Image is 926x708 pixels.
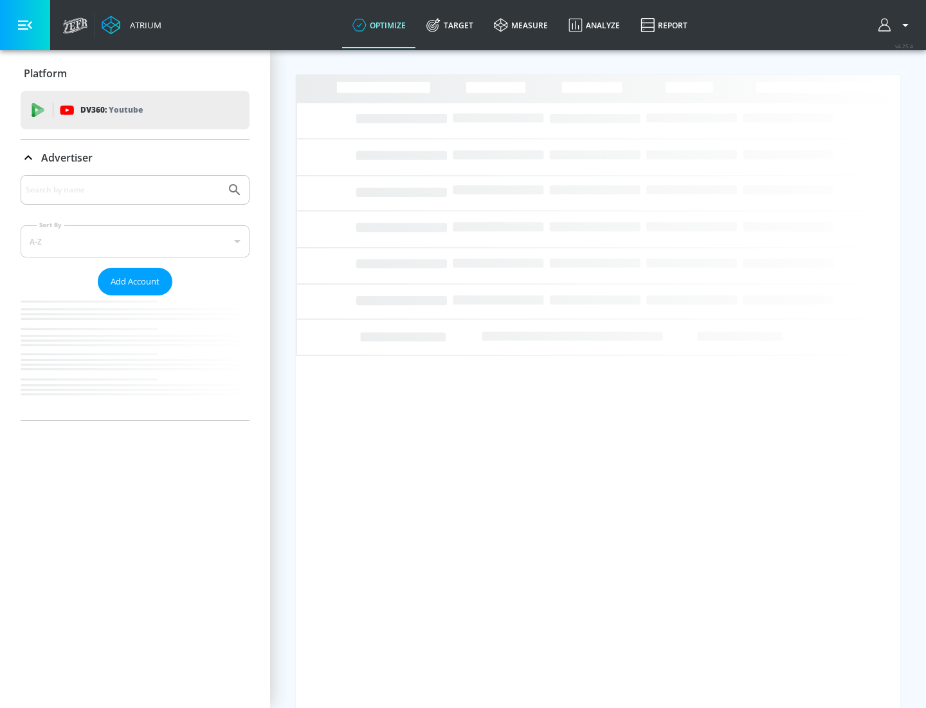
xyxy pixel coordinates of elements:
a: optimize [342,2,416,48]
label: Sort By [37,221,64,229]
span: v 4.25.4 [895,42,913,50]
p: Advertiser [41,151,93,165]
button: Add Account [98,268,172,295]
a: Atrium [102,15,161,35]
p: Youtube [109,103,143,116]
div: A-Z [21,225,250,257]
a: Target [416,2,484,48]
p: Platform [24,66,67,80]
div: Atrium [125,19,161,31]
div: Advertiser [21,140,250,176]
a: Report [630,2,698,48]
div: Advertiser [21,175,250,420]
a: Analyze [558,2,630,48]
a: measure [484,2,558,48]
div: Platform [21,55,250,91]
input: Search by name [26,182,221,198]
p: DV360: [80,103,143,117]
nav: list of Advertiser [21,295,250,420]
div: DV360: Youtube [21,91,250,129]
span: Add Account [111,274,159,289]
